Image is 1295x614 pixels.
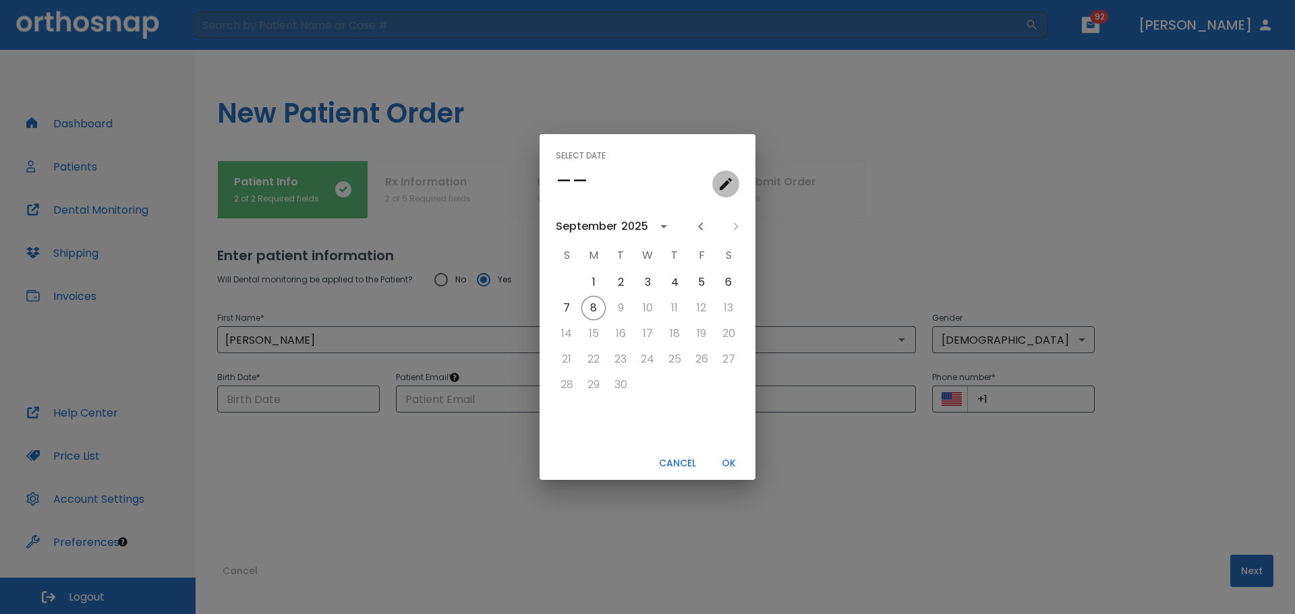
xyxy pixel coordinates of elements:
div: September [556,218,617,235]
button: calendar view is open, go to text input view [712,171,739,197]
span: T [608,242,633,269]
button: OK [707,452,750,474]
button: Sep 5, 2025 [689,270,714,295]
button: Sep 8, 2025 [581,296,606,320]
span: S [716,242,741,269]
span: W [635,242,660,269]
button: Previous month [689,215,712,238]
button: Sep 7, 2025 [554,296,579,320]
span: S [554,242,579,269]
span: T [662,242,687,269]
button: Sep 1, 2025 [581,270,606,295]
button: Sep 2, 2025 [608,270,633,295]
span: F [689,242,714,269]
button: Sep 3, 2025 [635,270,660,295]
span: Select date [556,145,606,166]
button: calendar view is open, switch to year view [652,215,675,238]
span: M [581,242,606,269]
div: 2025 [621,218,648,235]
h4: –– [556,166,588,195]
button: Sep 6, 2025 [716,270,741,295]
button: Cancel [654,452,701,474]
button: Sep 4, 2025 [662,270,687,295]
